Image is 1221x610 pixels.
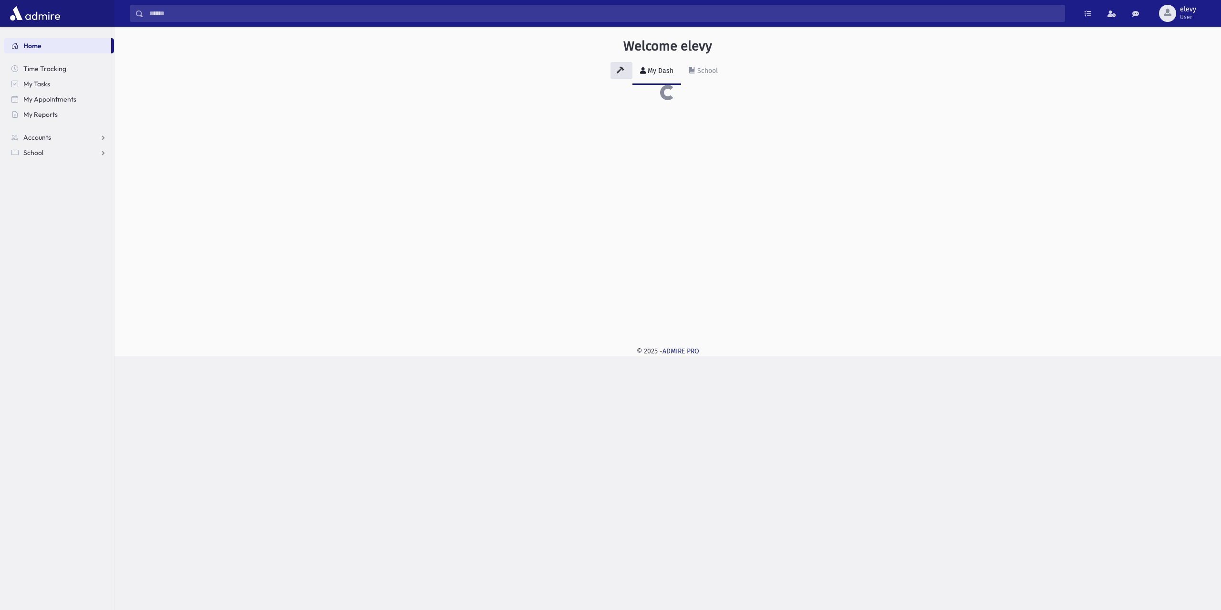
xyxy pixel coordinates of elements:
[4,38,111,53] a: Home
[4,61,114,76] a: Time Tracking
[1180,13,1196,21] span: User
[4,92,114,107] a: My Appointments
[4,145,114,160] a: School
[623,38,712,54] h3: Welcome elevy
[4,76,114,92] a: My Tasks
[23,95,76,103] span: My Appointments
[23,148,43,157] span: School
[646,67,673,75] div: My Dash
[4,107,114,122] a: My Reports
[130,346,1206,356] div: © 2025 -
[1180,6,1196,13] span: elevy
[23,41,41,50] span: Home
[4,130,114,145] a: Accounts
[632,58,681,85] a: My Dash
[8,4,62,23] img: AdmirePro
[23,110,58,119] span: My Reports
[144,5,1065,22] input: Search
[23,64,66,73] span: Time Tracking
[23,80,50,88] span: My Tasks
[662,347,699,355] a: ADMIRE PRO
[695,67,718,75] div: School
[681,58,725,85] a: School
[23,133,51,142] span: Accounts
